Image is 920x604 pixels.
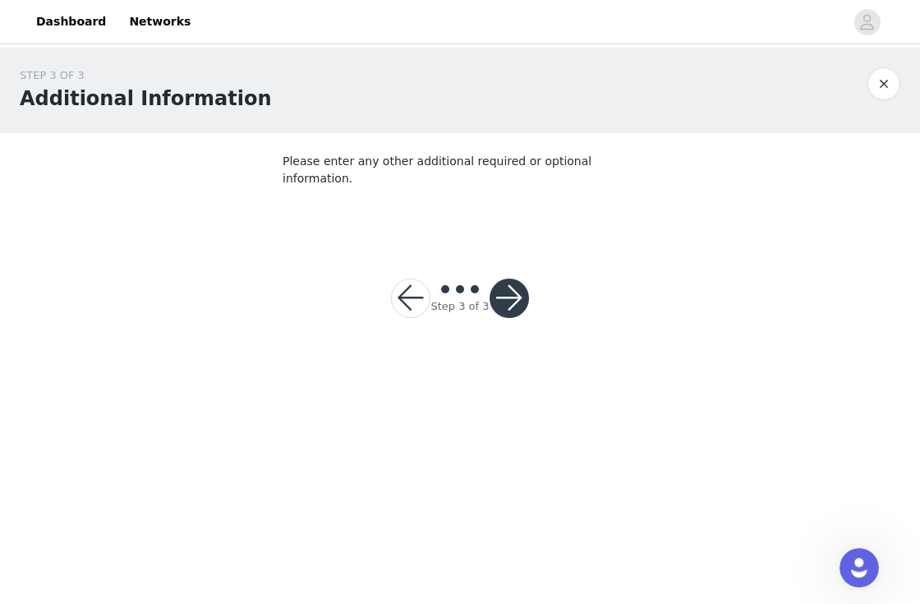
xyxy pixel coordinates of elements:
h1: Additional Information [20,84,271,113]
a: Dashboard [26,3,116,40]
div: STEP 3 OF 3 [20,67,271,84]
p: Please enter any other additional required or optional information. [283,153,637,187]
div: avatar [859,9,875,35]
iframe: Intercom live chat [839,548,879,588]
div: Step 3 of 3 [430,298,489,315]
a: Networks [119,3,200,40]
